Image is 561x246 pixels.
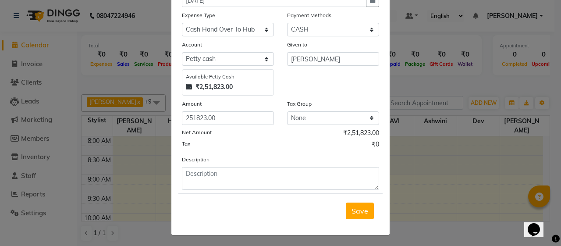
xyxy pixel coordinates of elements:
span: ₹2,51,823.00 [343,128,379,140]
div: Available Petty Cash [186,73,270,81]
label: Tax Group [287,100,312,108]
iframe: chat widget [524,211,552,237]
label: Given to [287,41,307,49]
input: Given to [287,52,379,66]
label: Expense Type [182,11,215,19]
span: Save [352,207,368,215]
label: Payment Methods [287,11,331,19]
label: Amount [182,100,202,108]
input: Amount [182,111,274,125]
strong: ₹2,51,823.00 [195,82,233,92]
label: Account [182,41,202,49]
label: Net Amount [182,128,212,136]
span: ₹0 [372,140,379,151]
label: Tax [182,140,190,148]
button: Save [346,203,374,219]
label: Description [182,156,209,164]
